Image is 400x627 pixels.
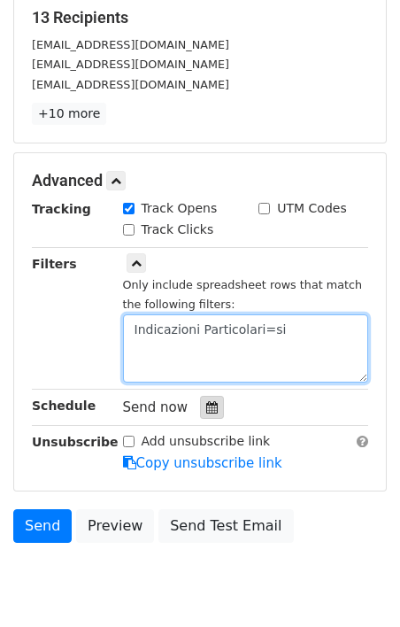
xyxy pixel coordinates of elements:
label: Add unsubscribe link [142,432,271,451]
label: UTM Codes [277,199,346,218]
small: [EMAIL_ADDRESS][DOMAIN_NAME] [32,38,229,51]
a: Send Test Email [158,509,293,543]
span: Send now [123,399,188,415]
strong: Tracking [32,202,91,216]
a: Copy unsubscribe link [123,455,282,471]
strong: Unsubscribe [32,435,119,449]
iframe: Chat Widget [312,542,400,627]
small: Only include spreadsheet rows that match the following filters: [123,278,363,312]
strong: Filters [32,257,77,271]
h5: Advanced [32,171,368,190]
div: Widget chat [312,542,400,627]
a: Preview [76,509,154,543]
small: [EMAIL_ADDRESS][DOMAIN_NAME] [32,78,229,91]
label: Track Clicks [142,221,214,239]
a: Send [13,509,72,543]
a: +10 more [32,103,106,125]
small: [EMAIL_ADDRESS][DOMAIN_NAME] [32,58,229,71]
label: Track Opens [142,199,218,218]
h5: 13 Recipients [32,8,368,27]
strong: Schedule [32,399,96,413]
